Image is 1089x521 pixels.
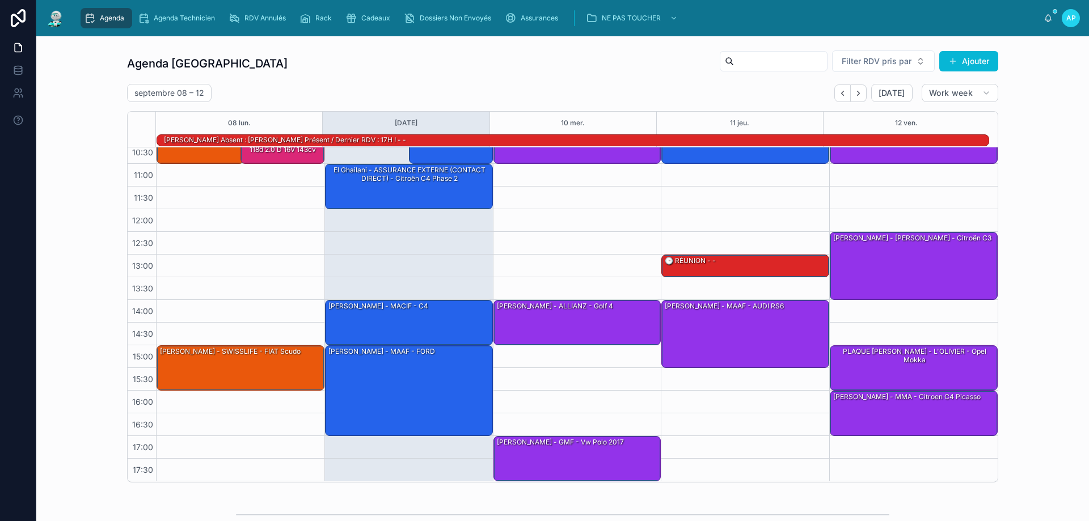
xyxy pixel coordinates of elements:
button: [DATE] [395,112,417,134]
span: Work week [929,88,973,98]
a: Agenda Technicien [134,8,223,28]
a: Agenda [81,8,132,28]
div: [PERSON_NAME] - MACIF - c4 [327,301,429,311]
span: 17:00 [130,442,156,452]
div: 🕒 RÉUNION - - [662,255,829,277]
div: [PERSON_NAME] - MMA - citroen C4 Picasso [832,392,982,402]
span: Dossiers Non Envoyés [420,14,491,23]
span: 12:00 [129,215,156,225]
a: Rack [296,8,340,28]
div: [PERSON_NAME] - ALLIANZ - golf 4 [494,300,661,345]
span: Filter RDV pris par [842,56,911,67]
button: Next [851,84,867,102]
div: [PERSON_NAME] - GMF - vw polo 2017 [496,437,625,447]
span: 15:30 [130,374,156,384]
span: [DATE] [879,88,905,98]
div: [PERSON_NAME] - MAAF - FORD [326,346,492,435]
div: [PERSON_NAME] - SWISSLIFE - FIAT Scudo [157,346,324,390]
button: Select Button [832,50,935,72]
button: 12 ven. [895,112,918,134]
span: 14:00 [129,306,156,316]
span: Assurances [521,14,558,23]
span: 11:00 [131,170,156,180]
div: [PERSON_NAME] - MAAF - AUDI RS6 [662,300,829,367]
div: [PERSON_NAME] - [PERSON_NAME] - Citroën c3 [832,233,993,243]
div: PLAQUE [PERSON_NAME] - L'OLIVIER - Opel Mokka [830,346,997,390]
button: Back [834,84,851,102]
a: Cadeaux [342,8,398,28]
div: 🕒 RÉUNION - - [664,256,717,266]
span: 15:00 [130,351,156,361]
button: 10 mer. [561,112,585,134]
span: 13:00 [129,261,156,270]
button: Ajouter [939,51,998,71]
span: RDV Annulés [244,14,286,23]
span: 16:00 [129,397,156,406]
span: 14:30 [129,329,156,338]
span: 16:30 [129,420,156,429]
span: 10:30 [129,147,156,157]
div: [PERSON_NAME] - MAAF - AUDI RS6 [664,301,785,311]
a: Dossiers Non Envoyés [400,8,499,28]
span: Rack [315,14,332,23]
div: El Ghailani - ASSURANCE EXTERNE (CONTACT DIRECT) - Citroën C4 Phase 2 [326,164,492,209]
div: [PERSON_NAME] - ALLIANZ - golf 4 [496,301,614,311]
span: Agenda Technicien [154,14,215,23]
span: Agenda [100,14,124,23]
span: 11:30 [131,193,156,202]
span: AP [1066,14,1076,23]
h2: septembre 08 – 12 [134,87,204,99]
span: 12:30 [129,238,156,248]
img: App logo [45,9,66,27]
span: NE PAS TOUCHER [602,14,661,23]
span: 13:30 [129,283,156,293]
button: 08 lun. [228,112,251,134]
button: Work week [922,84,998,102]
a: NE PAS TOUCHER [583,8,683,28]
div: PLAQUE [PERSON_NAME] - L'OLIVIER - Opel Mokka [832,346,997,365]
h1: Agenda [GEOGRAPHIC_DATA] [127,56,288,71]
a: RDV Annulés [225,8,294,28]
div: [PERSON_NAME] absent : [PERSON_NAME] présent / dernier RDV : 17H ! - - [163,135,407,145]
div: [PERSON_NAME] - MAAF - FORD [327,346,436,357]
a: Assurances [501,8,566,28]
button: [DATE] [871,84,913,102]
div: El Ghailani - ASSURANCE EXTERNE (CONTACT DIRECT) - Citroën C4 Phase 2 [327,165,492,184]
div: [PERSON_NAME] - [PERSON_NAME] - Citroën c3 [830,232,997,299]
div: [PERSON_NAME] - SWISSLIFE - FIAT Scudo [159,346,302,357]
button: 11 jeu. [730,112,749,134]
div: Tony absent : Michel présent / dernier RDV : 17H ! - - [163,134,407,146]
span: 17:30 [130,465,156,475]
div: [PERSON_NAME] - MMA - citroen C4 Picasso [830,391,997,435]
div: [PERSON_NAME] - MACIF - c4 [326,300,492,345]
span: Cadeaux [361,14,390,23]
div: scrollable content [75,6,1044,31]
div: [PERSON_NAME] - GMF - vw polo 2017 [494,437,661,481]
